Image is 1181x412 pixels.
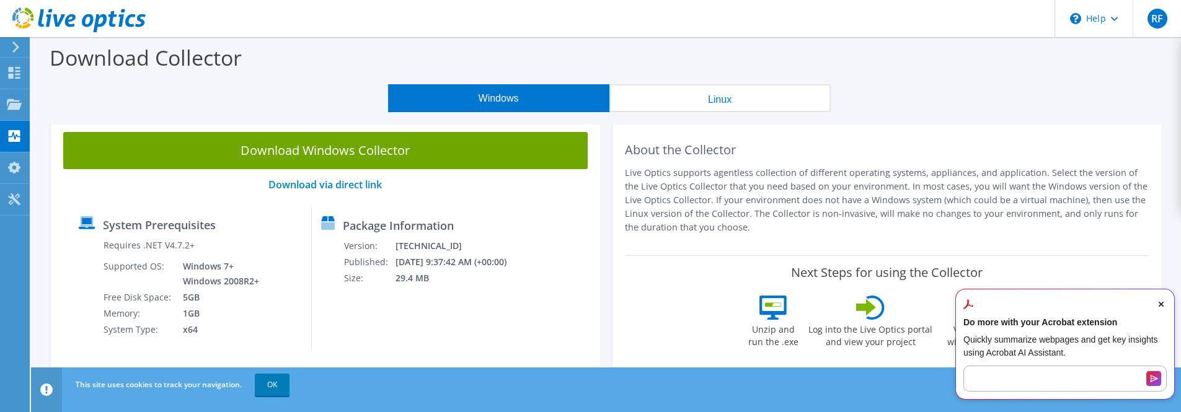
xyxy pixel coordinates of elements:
button: Windows [388,84,609,112]
a: Download via direct link [268,178,382,191]
td: Size: [343,270,395,286]
td: Version: [343,238,395,254]
td: [TECHNICAL_ID] [395,238,523,254]
label: System Prerequisites [103,219,216,231]
p: Live Optics supports agentless collection of different operating systems, appliances, and applica... [625,166,1149,234]
button: Linux [609,84,831,112]
td: Supported OS: [103,258,174,289]
td: System Type: [103,322,174,338]
td: Memory: [103,305,174,322]
label: Package Information [343,219,454,232]
span: RF [1148,9,1167,28]
td: 5GB [174,289,262,305]
label: Download Collector [50,43,242,72]
label: Requires .NET V4.7.2+ [104,239,195,252]
a: OK [255,374,290,396]
td: Free Disk Space: [103,289,174,305]
td: 29.4 MB [395,270,523,286]
h2: About the Collector [625,142,1149,157]
a: Download Windows Collector [63,132,588,169]
label: View your data within the project [939,320,1028,348]
label: Unzip and run the .exe [745,320,802,348]
td: [DATE] 9:37:42 AM (+00:00) [395,254,523,270]
label: Log into the Live Optics portal and view your project [808,320,933,348]
td: Published: [343,254,395,270]
td: x64 [174,322,262,338]
label: Next Steps for using the Collector [791,265,983,280]
td: 1GB [174,305,262,322]
td: Windows 7+ Windows 2008R2+ [174,258,262,289]
span: This site uses cookies to track your navigation. [76,379,242,390]
svg: \n [1070,13,1081,24]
